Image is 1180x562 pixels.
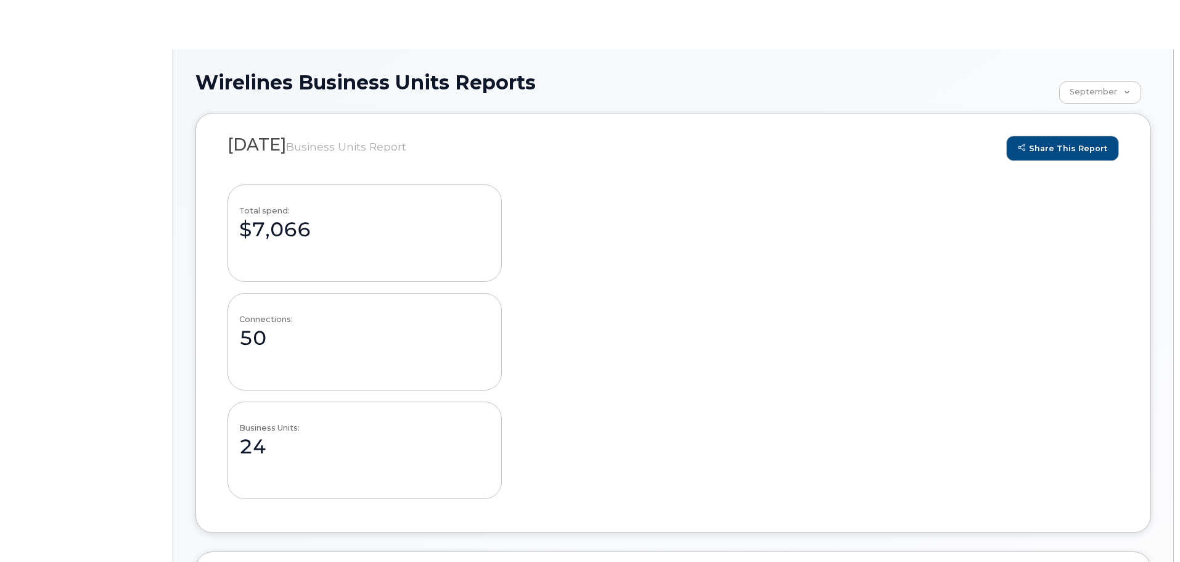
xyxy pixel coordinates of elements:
h1: Wirelines Business Units Reports [195,72,1053,93]
h2: [DATE] [227,136,1119,154]
div: Business Units: [239,423,300,432]
div: $7,066 [239,215,311,244]
div: 24 [239,432,266,461]
div: Connections: [239,315,293,324]
a: share this report [1006,136,1119,161]
div: Total spend: [239,206,290,215]
div: 50 [239,324,266,352]
small: Business Units Report [286,140,406,153]
span: share this report [1018,144,1107,153]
